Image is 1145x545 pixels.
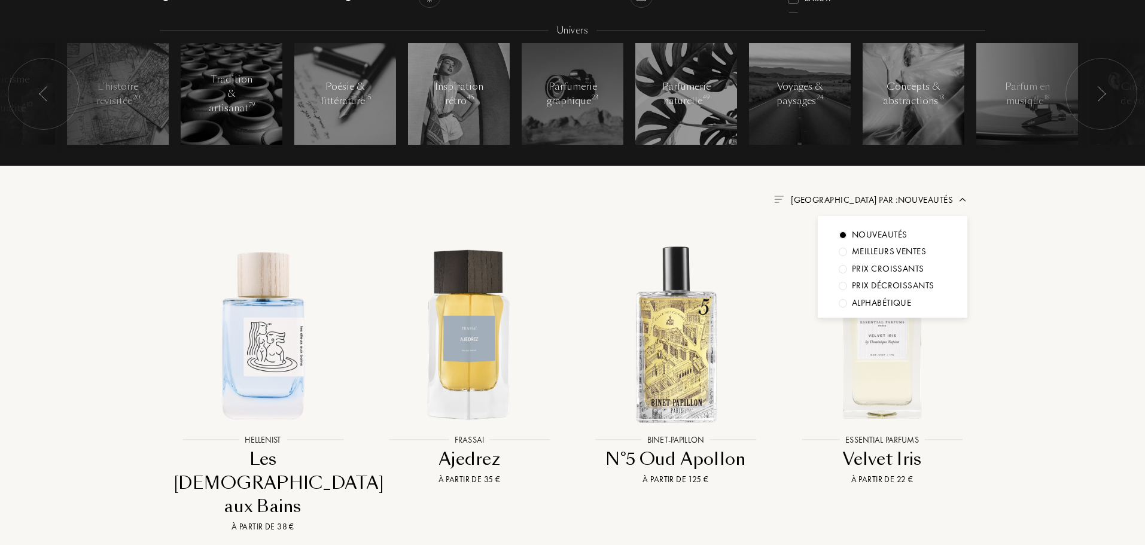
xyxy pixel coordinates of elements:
a: Velvet Iris Essential ParfumsEssential ParfumsVelvet IrisÀ partir de 22 € [788,228,976,501]
div: Voyages & paysages [775,80,826,108]
div: Meilleurs ventes [852,245,926,258]
div: À partir de 35 € [380,473,559,486]
span: 15 [366,93,371,102]
div: À partir de 38 € [173,520,352,533]
div: Tradition & artisanat [206,72,257,115]
img: Velvet Iris Essential Parfums [789,241,975,427]
div: Inspiration rétro [434,80,485,108]
img: arr_left.svg [1097,86,1106,102]
div: Binet-Papillon [805,8,864,24]
div: Prix décroissants [852,279,934,293]
span: 24 [817,93,824,102]
span: 13 [939,93,945,102]
div: Poésie & littérature [320,80,371,108]
div: Prix croissants [852,262,924,276]
span: 49 [703,93,709,102]
span: 23 [592,93,599,102]
span: 45 [467,93,474,102]
img: arr_left.svg [39,86,48,102]
div: À partir de 22 € [793,473,972,486]
span: 79 [249,101,255,109]
img: N°5 Oud Apollon Binet-Papillon [583,241,769,427]
img: arrow.png [958,195,967,205]
img: Ajedrez Frassai [376,241,562,427]
div: Parfumerie naturelle [661,80,712,108]
a: Ajedrez FrassaiFrassaiAjedrezÀ partir de 35 € [375,228,564,501]
a: N°5 Oud Apollon Binet-PapillonBinet-PapillonN°5 Oud ApollonÀ partir de 125 € [581,228,770,501]
div: Concepts & abstractions [883,80,944,108]
div: À partir de 125 € [586,473,765,486]
img: Les Dieux aux Bains Hellenist [170,241,356,427]
div: Alphabétique [852,296,911,310]
img: filter_by.png [774,196,784,203]
span: [GEOGRAPHIC_DATA] par : Nouveautés [791,194,953,206]
div: Les [DEMOGRAPHIC_DATA] aux Bains [173,447,352,518]
div: Univers [549,24,596,38]
div: Parfumerie graphique [547,80,598,108]
div: Nouveautés [852,228,908,242]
